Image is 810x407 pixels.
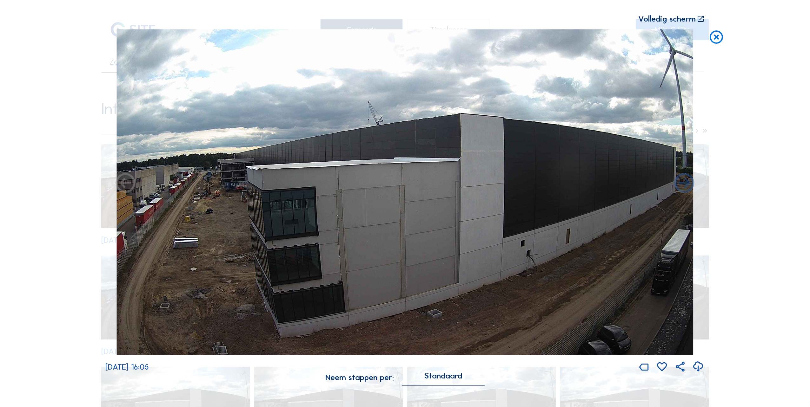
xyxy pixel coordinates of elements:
[117,29,694,355] img: Image
[673,172,696,196] i: Back
[105,362,149,372] span: [DATE] 16:05
[402,373,485,385] div: Standaard
[114,172,137,196] i: Forward
[325,374,394,382] div: Neem stappen per:
[424,373,462,379] div: Standaard
[638,15,696,23] div: Volledig scherm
